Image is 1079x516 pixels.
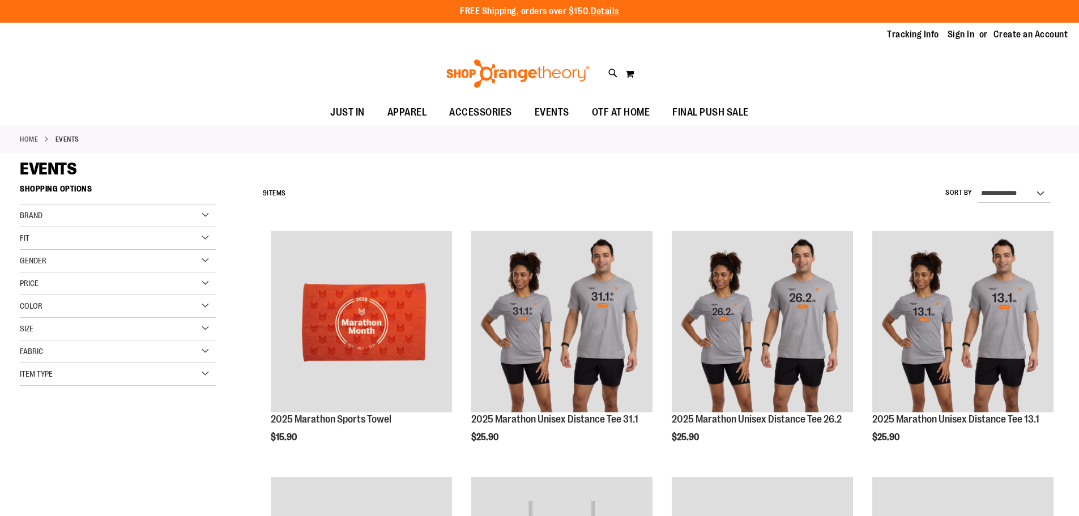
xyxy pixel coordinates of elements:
[591,6,619,16] a: Details
[666,225,859,471] div: product
[330,100,365,125] span: JUST IN
[263,189,267,197] span: 9
[445,59,591,88] img: Shop Orangetheory
[672,231,853,412] img: 2025 Marathon Unisex Distance Tee 26.2
[265,225,458,471] div: product
[592,100,650,125] span: OTF AT HOME
[20,369,53,378] span: Item Type
[56,134,79,144] strong: EVENTS
[460,5,619,18] p: FREE Shipping, orders over $150.
[271,231,452,412] img: 2025 Marathon Sports Towel
[872,231,1054,412] img: 2025 Marathon Unisex Distance Tee 13.1
[20,211,42,220] span: Brand
[20,301,42,310] span: Color
[872,413,1039,425] a: 2025 Marathon Unisex Distance Tee 13.1
[887,28,939,41] a: Tracking Info
[263,185,286,202] h2: Items
[387,100,427,125] span: APPAREL
[471,231,652,414] a: 2025 Marathon Unisex Distance Tee 31.1
[20,179,216,204] strong: Shopping Options
[945,188,973,198] label: Sort By
[672,231,853,414] a: 2025 Marathon Unisex Distance Tee 26.2
[271,432,298,442] span: $15.90
[20,347,43,356] span: Fabric
[948,28,975,41] a: Sign In
[471,432,500,442] span: $25.90
[20,324,33,333] span: Size
[471,231,652,412] img: 2025 Marathon Unisex Distance Tee 31.1
[271,413,391,425] a: 2025 Marathon Sports Towel
[20,159,76,178] span: EVENTS
[271,231,452,414] a: 2025 Marathon Sports Towel
[867,225,1059,471] div: product
[672,100,749,125] span: FINAL PUSH SALE
[449,100,512,125] span: ACCESSORIES
[993,28,1068,41] a: Create an Account
[672,413,842,425] a: 2025 Marathon Unisex Distance Tee 26.2
[672,432,701,442] span: $25.90
[20,134,38,144] a: Home
[466,225,658,471] div: product
[20,279,39,288] span: Price
[20,233,29,242] span: Fit
[471,413,638,425] a: 2025 Marathon Unisex Distance Tee 31.1
[535,100,569,125] span: EVENTS
[872,432,901,442] span: $25.90
[20,256,46,265] span: Gender
[872,231,1054,414] a: 2025 Marathon Unisex Distance Tee 13.1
